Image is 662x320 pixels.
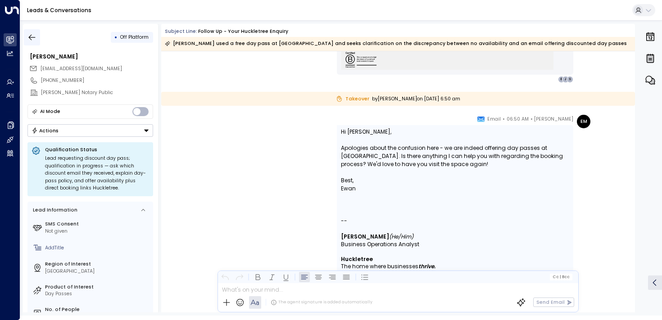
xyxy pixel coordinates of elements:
p: Qualification Status [45,146,149,153]
div: The agent signature is added automatically [271,299,372,306]
div: [PERSON_NAME] [30,53,153,61]
span: Subject Line: [165,28,197,35]
a: Leads & Conversations [27,6,91,14]
label: Product of Interest [45,284,150,291]
button: Redo [234,271,245,282]
div: Follow up - Your Huckletree Enquiry [198,28,288,35]
div: Hi [PERSON_NAME], [341,128,569,193]
label: SMS Consent [45,221,150,228]
button: Actions [27,124,153,137]
div: Best, [341,176,569,185]
div: AddTitle [45,244,150,252]
span: The home where businesses [341,263,435,270]
span: Off Platform [120,34,149,41]
div: Lead requesting discount day pass; qualification in progress — ask which discount email they rece... [45,155,149,192]
div: Day Passes [45,290,150,297]
span: 06:50 AM [507,115,529,124]
span: [PERSON_NAME] [341,233,389,241]
span: | [559,275,561,279]
div: [GEOGRAPHIC_DATA] [45,268,150,275]
div: Ewan [341,185,569,193]
label: No. of People [45,306,150,313]
div: J [562,76,569,83]
div: S [567,76,574,83]
span: Cc Bcc [553,275,570,279]
span: -- [341,217,569,225]
div: [PERSON_NAME] used a free day pass at [GEOGRAPHIC_DATA] and seeks clarification on the discrepanc... [165,39,627,48]
div: Lead Information [31,207,77,214]
span: Takeover [336,95,369,103]
button: Undo [220,271,231,282]
div: Not given [45,228,150,235]
span: [EMAIL_ADDRESS][DOMAIN_NAME] [41,65,122,72]
div: EM [577,115,590,128]
span: twsyiu@ntlworld.com [41,65,122,72]
span: Email [487,115,501,124]
span: Business Operations Analyst [341,241,419,248]
div: Actions [32,127,59,134]
label: Region of Interest [45,261,150,268]
span: [PERSON_NAME] [534,115,573,124]
div: [PERSON_NAME] Notary Public [41,89,153,96]
span: Huckletree [341,256,373,263]
div: Button group with a nested menu [27,124,153,137]
div: • [114,31,118,43]
div: by [PERSON_NAME] on [DATE] 6:50 am [161,92,635,106]
div: AI Mode [40,107,60,116]
span: (He/Him) [389,233,413,241]
div: [PHONE_NUMBER] [41,77,153,84]
div: E [558,76,565,83]
span: • [503,115,505,124]
button: Cc|Bcc [550,274,572,280]
i: thrive. [418,262,435,270]
span: • [531,115,533,124]
div: Apologies about the confusion here - we are indeed offering day passes at [GEOGRAPHIC_DATA]. Is t... [341,144,569,168]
